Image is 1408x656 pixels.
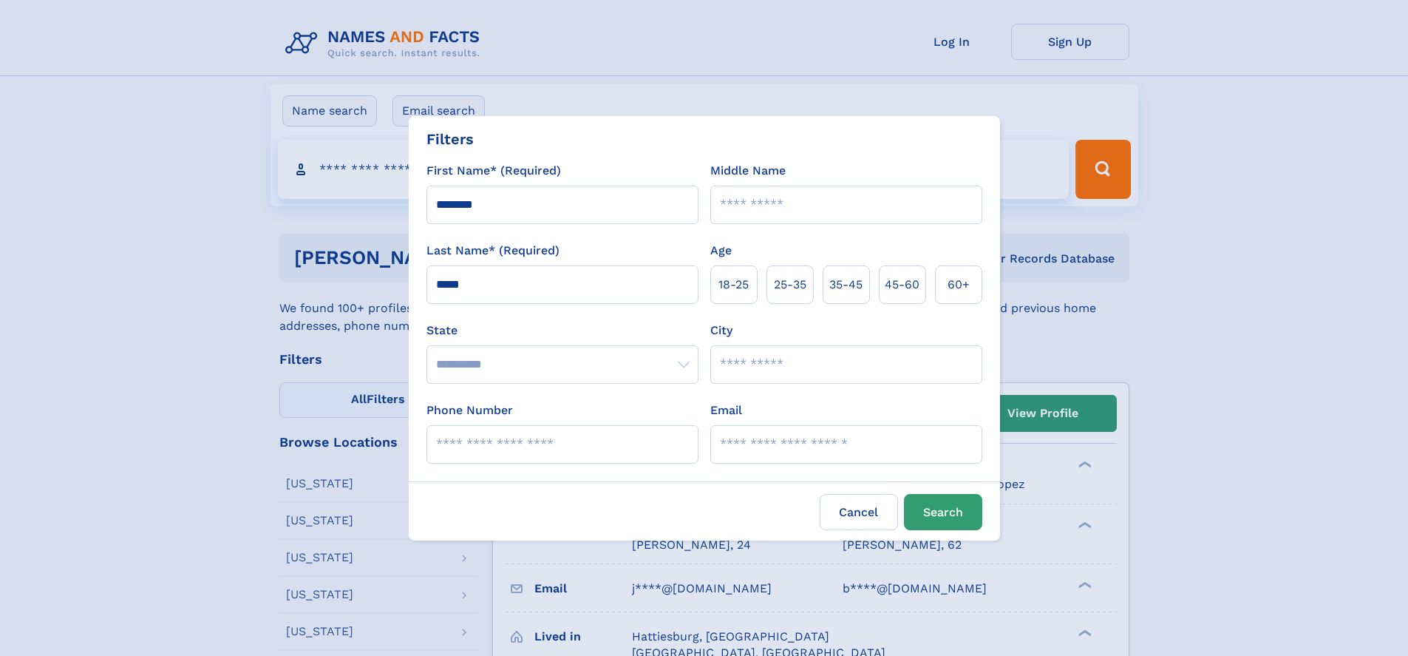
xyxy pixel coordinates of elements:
[710,242,732,260] label: Age
[710,322,732,339] label: City
[426,128,474,150] div: Filters
[904,494,982,530] button: Search
[718,276,749,294] span: 18‑25
[426,162,561,180] label: First Name* (Required)
[426,242,560,260] label: Last Name* (Required)
[885,276,919,294] span: 45‑60
[829,276,863,294] span: 35‑45
[710,402,742,419] label: Email
[820,494,898,530] label: Cancel
[426,322,698,339] label: State
[948,276,970,294] span: 60+
[426,402,513,419] label: Phone Number
[710,162,786,180] label: Middle Name
[774,276,806,294] span: 25‑35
